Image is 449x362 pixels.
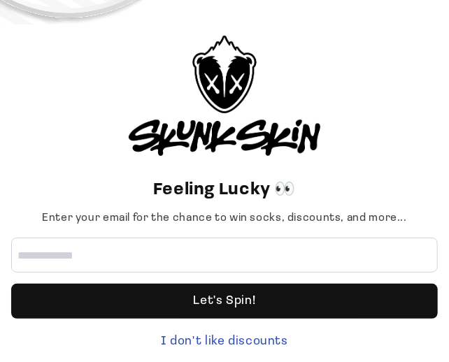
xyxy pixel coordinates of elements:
img: logo [129,36,321,156]
div: I don't like discounts [11,333,438,352]
div: Enter your email for the chance to win socks, discounts, and more... [11,210,438,226]
div: Let's Spin! [194,284,256,319]
div: Let's Spin! [11,284,438,319]
input: Email address [11,238,438,273]
header: Feeling Lucky 👀 [11,178,438,203]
